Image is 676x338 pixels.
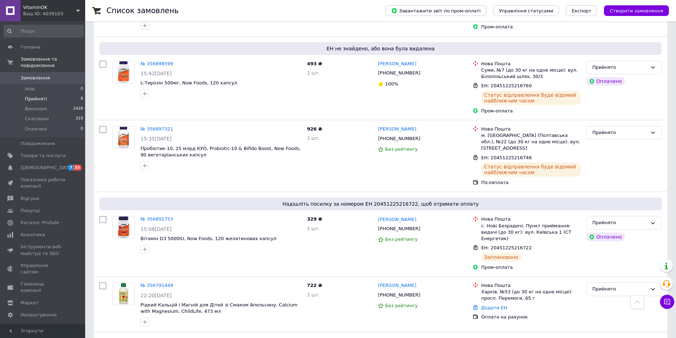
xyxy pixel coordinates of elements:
span: 493 ₴ [307,61,322,66]
div: Суми, №7 (до 30 кг на одне місце): вул. Білопільський шлях, 30/3 [481,67,581,80]
span: Виконані [25,106,47,112]
span: Нові [25,86,35,92]
a: Фото товару [112,216,135,239]
a: Фото товару [112,61,135,83]
span: 15:08[DATE] [141,226,172,232]
a: L-Тирозін 500мг, Now Foods, 120 капсул [141,80,237,85]
input: Пошук [4,25,84,38]
span: Товари та послуги [21,153,66,159]
span: 1 шт. [307,70,320,76]
span: 33 [73,165,82,171]
span: 2428 [73,106,83,112]
div: [PHONE_NUMBER] [377,290,422,300]
span: 1 шт. [307,226,320,231]
span: ЕН: 20451225216760 [481,83,532,88]
div: Післяплата [481,179,581,186]
div: Харків, №53 (до 30 кг на одне місце): просп. Перемоги, 65 г [481,289,581,301]
div: Нова Пошта [481,216,581,222]
a: [PERSON_NAME] [378,61,416,67]
span: Скасовані [25,116,49,122]
span: 8 [81,96,83,102]
span: Створити замовлення [610,8,663,13]
span: 1 шт. [307,292,320,298]
button: Чат з покупцем [660,295,674,309]
span: Оплачені [25,126,47,132]
div: Нова Пошта [481,61,581,67]
span: Управління статусами [499,8,553,13]
span: Прийняті [25,96,47,102]
span: Без рейтингу [385,303,418,308]
a: [PERSON_NAME] [378,282,416,289]
span: Надішліть посилку за номером ЕН 20451225216722, щоб отримати оплату [102,200,659,207]
span: Замовлення та повідомлення [21,56,85,69]
a: [PERSON_NAME] [378,126,416,133]
div: [PHONE_NUMBER] [377,224,422,233]
span: 100% [385,81,398,87]
div: с. Нові Безрадичі, Пункт приймання-видачі (до 30 кг): вул. Київська 1 (СТ Енергетик) [481,223,581,242]
span: 0 [81,126,83,132]
span: Гаманець компанії [21,281,66,294]
span: 722 ₴ [307,283,322,288]
button: Створити замовлення [604,5,669,16]
span: Покупці [21,207,40,214]
div: м. [GEOGRAPHIC_DATA] (Полтавська обл.), №22 (до 30 кг на одне місце): вул. [STREET_ADDRESS] [481,132,581,152]
div: Пром-оплата [481,108,581,114]
span: ЕН: 20451225216746 [481,155,532,160]
div: [PHONE_NUMBER] [377,68,422,78]
div: Оплачено [586,77,625,85]
div: Пром-оплата [481,24,581,30]
span: Показники роботи компанії [21,177,66,189]
span: Експорт [572,8,592,13]
img: Фото товару [112,126,134,148]
a: № 356898599 [141,61,173,66]
a: № 356897321 [141,126,173,132]
div: Нова Пошта [481,126,581,132]
span: 15:35[DATE] [141,136,172,142]
span: Налаштування [21,312,57,318]
span: Відгуки [21,195,39,202]
div: Прийнято [592,286,647,293]
span: Без рейтингу [385,237,418,242]
div: Заплановано [481,253,521,261]
img: Фото товару [112,61,134,83]
span: Без рейтингу [385,146,418,152]
span: Головна [21,44,40,50]
a: Фото товару [112,126,135,149]
a: Додати ЕН [481,305,507,310]
span: 1 шт. [307,135,320,141]
span: 15:42[DATE] [141,71,172,76]
div: Нова Пошта [481,282,581,289]
a: № 356891753 [141,216,173,222]
div: Оплата на рахунок [481,314,581,320]
a: Фото товару [112,282,135,305]
div: Оплачено [586,233,625,241]
a: Рідкий Кальцій і Магній для Дітей зі Смаком Апельсину, Calcium with Magnesium, ChildLife, 473 мл [141,302,297,314]
img: Фото товару [112,216,134,238]
span: Повідомлення [21,140,55,147]
div: [PHONE_NUMBER] [377,134,422,143]
span: [DEMOGRAPHIC_DATA] [21,165,73,171]
div: Прийнято [592,64,647,71]
span: Каталог ProSale [21,220,59,226]
span: 329 ₴ [307,216,322,222]
span: Пробіотик-10, 25 млрд КУО, Probiotic-10 & Bifido Boost, Now Foods, 90 вегетаріанських капсул [141,146,301,158]
span: Управління сайтом [21,262,66,275]
div: Пром-оплата [481,264,581,271]
button: Завантажити звіт по пром-оплаті [385,5,486,16]
span: 7 [68,165,73,171]
span: 22:20[DATE] [141,293,172,298]
span: Завантажити звіт по пром-оплаті [391,7,480,14]
span: 926 ₴ [307,126,322,132]
button: Управління статусами [493,5,559,16]
span: Аналітика [21,232,45,238]
span: 0 [81,86,83,92]
span: VitaminOK [23,4,76,11]
span: Замовлення [21,75,50,81]
span: ЕН: 20451225216722 [481,245,532,250]
div: Ваш ID: 4039103 [23,11,85,17]
img: Фото товару [112,283,134,305]
a: Вітамін D3 5000IU, Now Foods, 120 желатинових капсул [141,236,276,241]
